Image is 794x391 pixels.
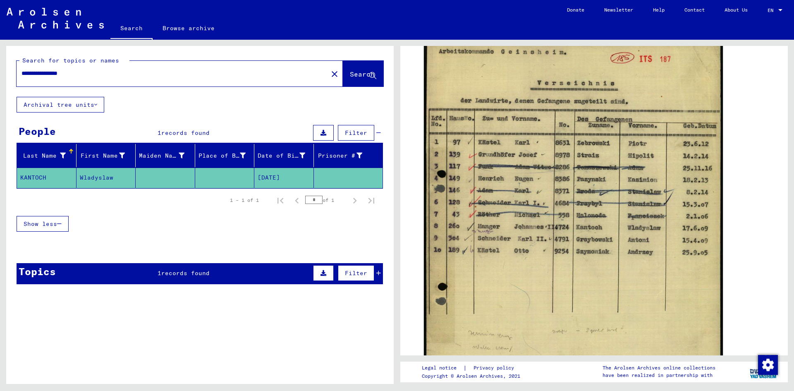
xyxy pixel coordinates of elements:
span: Filter [345,269,367,277]
button: Archival tree units [17,97,104,113]
button: Filter [338,125,374,141]
div: Maiden Name [139,151,184,160]
span: Show less [24,220,57,228]
div: People [19,124,56,139]
div: Prisoner # [317,149,373,162]
mat-header-cell: Last Name [17,144,77,167]
span: records found [161,269,210,277]
mat-header-cell: First Name [77,144,136,167]
span: records found [161,129,210,137]
p: Copyright © Arolsen Archives, 2021 [422,372,524,380]
mat-cell: [DATE] [254,168,314,188]
mat-cell: KANTOCH [17,168,77,188]
button: Previous page [289,192,305,209]
button: Last page [363,192,380,209]
a: Search [110,18,153,40]
a: Privacy policy [467,364,524,372]
div: 1 – 1 of 1 [230,197,259,204]
span: 1 [158,129,161,137]
button: Next page [347,192,363,209]
div: Place of Birth [198,151,246,160]
img: yv_logo.png [748,361,779,382]
p: The Arolsen Archives online collections [603,364,715,372]
a: Legal notice [422,364,463,372]
div: First Name [80,151,125,160]
span: Filter [345,129,367,137]
button: Filter [338,265,374,281]
mat-header-cell: Place of Birth [195,144,255,167]
img: Arolsen_neg.svg [7,8,104,29]
mat-icon: close [330,69,340,79]
span: EN [768,7,777,13]
button: First page [272,192,289,209]
mat-label: Search for topics or names [22,57,119,64]
mat-header-cell: Maiden Name [136,144,195,167]
mat-header-cell: Prisoner # [314,144,383,167]
div: Maiden Name [139,149,195,162]
div: Place of Birth [198,149,256,162]
span: 1 [158,269,161,277]
div: Date of Birth [258,149,316,162]
button: Search [343,61,383,86]
div: | [422,364,524,372]
a: Browse archive [153,18,225,38]
div: Date of Birth [258,151,305,160]
div: First Name [80,149,136,162]
mat-header-cell: Date of Birth [254,144,314,167]
img: Change consent [758,355,778,375]
button: Show less [17,216,69,232]
div: Last Name [20,151,66,160]
div: Topics [19,264,56,279]
p: have been realized in partnership with [603,372,715,379]
span: Search [350,70,375,78]
button: Clear [326,65,343,82]
mat-cell: Wladyslaw [77,168,136,188]
div: of 1 [305,196,347,204]
div: Last Name [20,149,76,162]
div: Prisoner # [317,151,363,160]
